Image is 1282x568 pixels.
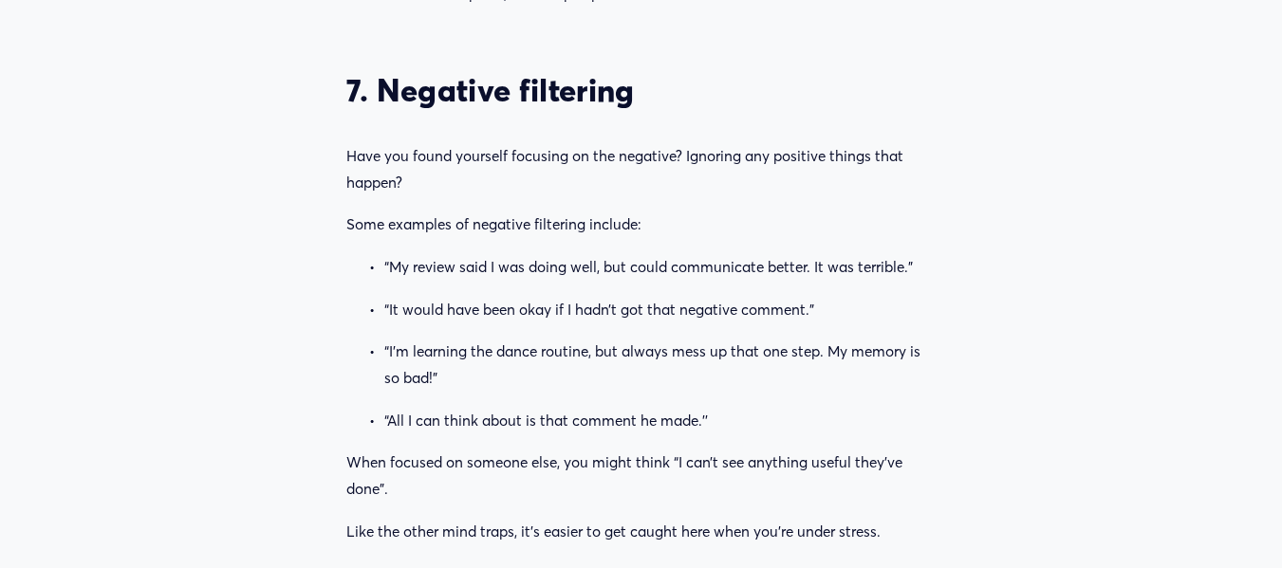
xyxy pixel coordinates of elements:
[346,211,936,238] p: Some examples of negative filtering include:
[346,71,936,110] h3: 7. Negative filtering
[346,519,936,545] p: Like the other mind traps, it’s easier to get caught here when you’re under stress.
[384,254,936,281] p: “My review said I was doing well, but could communicate better. It was terrible.”
[346,449,936,502] p: When focused on someone else, you might think “I can’t see anything useful they’ve done”.
[384,297,936,323] p: “It would have been okay if I hadn’t got that negative comment.”
[384,339,936,391] p: “I’m learning the dance routine, but always mess up that one step. My memory is so bad!”
[346,143,936,195] p: Have you found yourself focusing on the negative? Ignoring any positive things that happen?
[384,408,936,434] p: “All I can think about is that comment he made.''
